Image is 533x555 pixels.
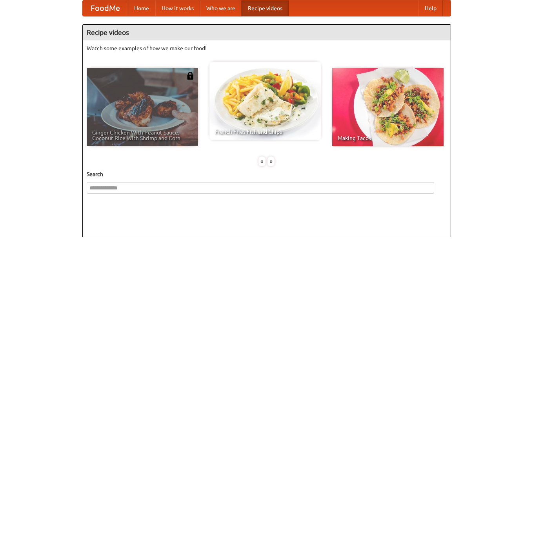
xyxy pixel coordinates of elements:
[258,156,266,166] div: «
[83,25,451,40] h4: Recipe videos
[128,0,155,16] a: Home
[186,72,194,80] img: 483408.png
[87,44,447,52] p: Watch some examples of how we make our food!
[215,129,315,135] span: French Fries Fish and Chips
[155,0,200,16] a: How it works
[200,0,242,16] a: Who we are
[332,68,444,146] a: Making Tacos
[209,62,321,140] a: French Fries Fish and Chips
[87,170,447,178] h5: Search
[242,0,289,16] a: Recipe videos
[83,0,128,16] a: FoodMe
[267,156,275,166] div: »
[338,135,438,141] span: Making Tacos
[418,0,443,16] a: Help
